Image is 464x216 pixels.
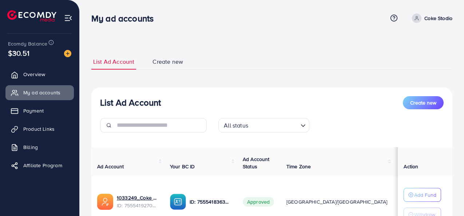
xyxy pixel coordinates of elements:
[404,163,418,170] span: Action
[64,14,72,22] img: menu
[190,197,231,206] p: ID: 7555418363737128967
[23,125,55,133] span: Product Links
[5,67,74,82] a: Overview
[117,194,158,201] a: 1033249_Coke Stodio 1_1759133170041
[250,119,298,131] input: Search for option
[243,156,270,170] span: Ad Account Status
[152,58,183,66] span: Create new
[170,163,195,170] span: Your BC ID
[117,194,158,209] div: <span class='underline'>1033249_Coke Stodio 1_1759133170041</span></br>7555419270801358849
[5,122,74,136] a: Product Links
[23,107,44,114] span: Payment
[8,48,29,58] span: $30.51
[100,97,161,108] h3: List Ad Account
[23,144,38,151] span: Billing
[222,120,250,131] span: All status
[5,103,74,118] a: Payment
[97,163,124,170] span: Ad Account
[286,198,388,205] span: [GEOGRAPHIC_DATA]/[GEOGRAPHIC_DATA]
[93,58,134,66] span: List Ad Account
[170,194,186,210] img: ic-ba-acc.ded83a64.svg
[409,13,452,23] a: Coke Stodio
[243,197,274,207] span: Approved
[117,202,158,209] span: ID: 7555419270801358849
[404,188,441,202] button: Add Fund
[23,71,45,78] span: Overview
[424,14,452,23] p: Coke Stodio
[91,13,159,24] h3: My ad accounts
[218,118,309,133] div: Search for option
[286,163,311,170] span: Time Zone
[403,96,444,109] button: Create new
[5,140,74,154] a: Billing
[5,85,74,100] a: My ad accounts
[97,194,113,210] img: ic-ads-acc.e4c84228.svg
[64,50,71,57] img: image
[23,162,62,169] span: Affiliate Program
[23,89,60,96] span: My ad accounts
[8,40,47,47] span: Ecomdy Balance
[410,99,436,106] span: Create new
[7,10,56,21] img: logo
[414,191,436,199] p: Add Fund
[5,158,74,173] a: Affiliate Program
